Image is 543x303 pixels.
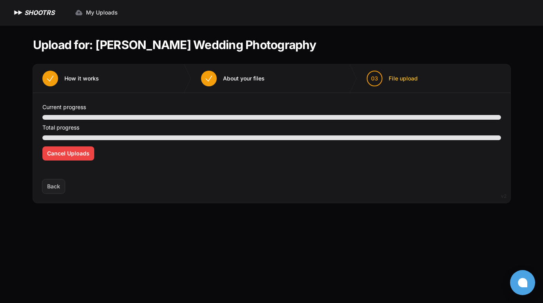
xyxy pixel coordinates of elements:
[223,75,265,82] span: About your files
[64,75,99,82] span: How it works
[86,9,118,16] span: My Uploads
[357,64,427,93] button: 03 File upload
[24,8,55,17] h1: SHOOTRS
[33,38,316,52] h1: Upload for: [PERSON_NAME] Wedding Photography
[389,75,418,82] span: File upload
[33,64,108,93] button: How it works
[192,64,274,93] button: About your files
[13,8,24,17] img: SHOOTRS
[47,150,90,157] span: Cancel Uploads
[70,5,122,20] a: My Uploads
[510,270,535,295] button: Open chat window
[42,123,501,132] p: Total progress
[42,102,501,112] p: Current progress
[42,146,94,161] button: Cancel Uploads
[371,75,378,82] span: 03
[501,192,506,201] div: v2
[13,8,55,17] a: SHOOTRS SHOOTRS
